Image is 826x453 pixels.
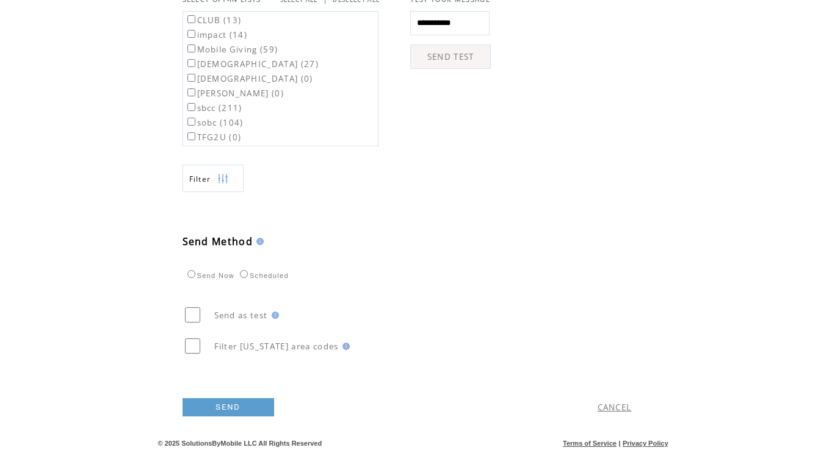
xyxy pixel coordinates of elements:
img: help.gif [268,312,279,319]
label: Send Now [184,272,234,279]
img: filters.png [217,165,228,193]
span: Send as test [214,310,268,321]
input: [PERSON_NAME] (0) [187,88,195,96]
label: Mobile Giving (59) [185,44,278,55]
span: Show filters [189,174,211,184]
label: TFG2U (0) [185,132,242,143]
input: Send Now [187,270,195,278]
label: sobc (104) [185,117,244,128]
img: help.gif [253,238,264,245]
img: help.gif [339,343,350,350]
label: CLUB (13) [185,15,242,26]
label: [DEMOGRAPHIC_DATA] (27) [185,59,319,70]
input: [DEMOGRAPHIC_DATA] (0) [187,74,195,82]
input: TFG2U (0) [187,132,195,140]
a: SEND TEST [410,45,491,69]
input: Mobile Giving (59) [187,45,195,52]
a: SEND [183,398,274,416]
input: sobc (104) [187,118,195,126]
input: Scheduled [240,270,248,278]
input: CLUB (13) [187,15,195,23]
span: Send Method [183,235,253,248]
a: CANCEL [598,402,632,413]
label: impact (14) [185,29,248,40]
label: sbcc (211) [185,102,242,113]
span: | [618,440,620,447]
input: sbcc (211) [187,103,195,111]
input: impact (14) [187,30,195,38]
span: Filter [US_STATE] area codes [214,341,339,352]
label: Scheduled [237,272,289,279]
label: [DEMOGRAPHIC_DATA] (0) [185,73,313,84]
span: © 2025 SolutionsByMobile LLC All Rights Reserved [158,440,322,447]
a: Privacy Policy [623,440,668,447]
label: [PERSON_NAME] (0) [185,88,284,99]
a: Terms of Service [563,440,617,447]
a: Filter [183,165,244,192]
input: [DEMOGRAPHIC_DATA] (27) [187,59,195,67]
